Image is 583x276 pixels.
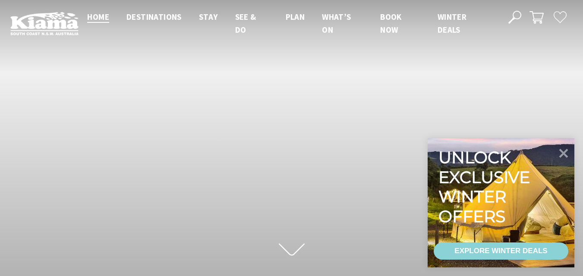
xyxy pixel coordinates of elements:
nav: Main Menu [79,10,498,37]
div: Unlock exclusive winter offers [438,148,534,226]
img: Kiama Logo [10,12,79,35]
span: What’s On [322,12,351,35]
span: Home [87,12,109,22]
span: Destinations [126,12,182,22]
div: EXPLORE WINTER DEALS [454,242,547,260]
span: See & Do [235,12,256,35]
a: EXPLORE WINTER DEALS [434,242,568,260]
span: Plan [286,12,305,22]
span: Winter Deals [438,12,466,35]
span: Book now [380,12,402,35]
span: Stay [199,12,218,22]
